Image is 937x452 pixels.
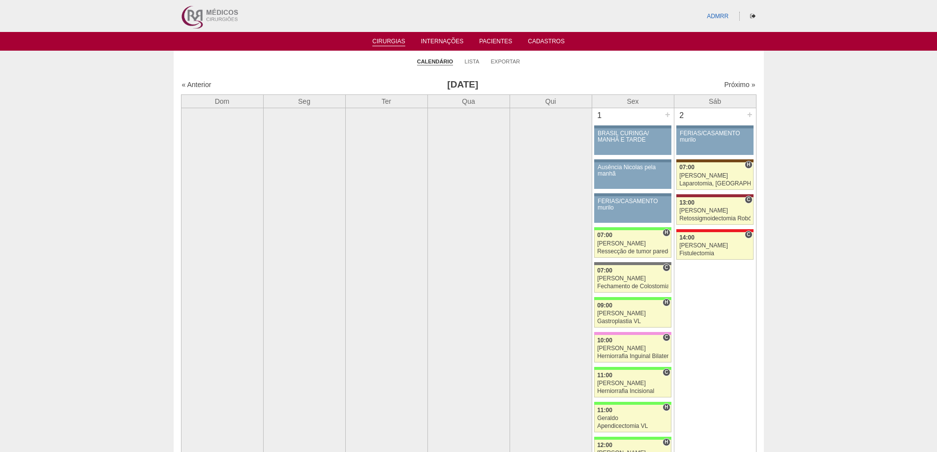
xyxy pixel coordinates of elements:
[594,300,671,328] a: H 09:00 [PERSON_NAME] Gastroplastia VL
[597,232,612,239] span: 07:00
[597,388,668,394] div: Herniorrafia Incisional
[594,227,671,230] div: Key: Brasil
[663,229,670,237] span: Hospital
[417,58,453,65] a: Calendário
[594,402,671,405] div: Key: Brasil
[598,198,668,211] div: FÉRIAS/CASAMENTO murilo
[676,162,753,190] a: H 07:00 [PERSON_NAME] Laparotomia, [GEOGRAPHIC_DATA], Drenagem, Bridas
[491,58,520,65] a: Exportar
[372,38,405,46] a: Cirurgias
[345,94,427,108] th: Ter
[597,318,668,325] div: Gastroplastia VL
[676,125,753,128] div: Key: Aviso
[679,181,751,187] div: Laparotomia, [GEOGRAPHIC_DATA], Drenagem, Bridas
[676,128,753,155] a: FÉRIAS/CASAMENTO murilo
[745,196,752,204] span: Consultório
[594,332,671,335] div: Key: Albert Einstein
[594,125,671,128] div: Key: Aviso
[597,267,612,274] span: 07:00
[746,108,754,121] div: +
[528,38,565,48] a: Cadastros
[679,215,751,222] div: Retossigmoidectomia Robótica
[707,13,728,20] a: ADMRR
[597,372,612,379] span: 11:00
[679,199,695,206] span: 13:00
[594,262,671,265] div: Key: Santa Catarina
[597,423,668,429] div: Apendicectomia VL
[597,415,668,422] div: Geraldo
[594,370,671,397] a: C 11:00 [PERSON_NAME] Herniorrafia Incisional
[745,161,752,169] span: Hospital
[679,173,751,179] div: [PERSON_NAME]
[676,232,753,260] a: C 14:00 [PERSON_NAME] Fistulectomia
[465,58,480,65] a: Lista
[594,162,671,189] a: Ausência Nicolas pela manhã
[679,208,751,214] div: [PERSON_NAME]
[676,194,753,197] div: Key: Sírio Libanês
[676,229,753,232] div: Key: Assunção
[663,299,670,306] span: Hospital
[594,230,671,258] a: H 07:00 [PERSON_NAME] Ressecção de tumor parede abdominal pélvica
[597,380,668,387] div: [PERSON_NAME]
[319,78,606,92] h3: [DATE]
[597,283,668,290] div: Fechamento de Colostomia ou Enterostomia
[594,367,671,370] div: Key: Brasil
[597,302,612,309] span: 09:00
[724,81,755,89] a: Próximo »
[592,108,607,123] div: 1
[750,13,756,19] i: Sair
[597,407,612,414] span: 11:00
[663,333,670,341] span: Consultório
[679,242,751,249] div: [PERSON_NAME]
[663,403,670,411] span: Hospital
[663,264,670,271] span: Consultório
[676,197,753,225] a: C 13:00 [PERSON_NAME] Retossigmoidectomia Robótica
[594,159,671,162] div: Key: Aviso
[594,128,671,155] a: BRASIL CURINGA/ MANHÃ E TARDE
[598,130,668,143] div: BRASIL CURINGA/ MANHÃ E TARDE
[679,234,695,241] span: 14:00
[181,94,263,108] th: Dom
[510,94,592,108] th: Qui
[594,265,671,293] a: C 07:00 [PERSON_NAME] Fechamento de Colostomia ou Enterostomia
[597,310,668,317] div: [PERSON_NAME]
[597,241,668,247] div: [PERSON_NAME]
[598,164,668,177] div: Ausência Nicolas pela manhã
[597,353,668,360] div: Herniorrafia Inguinal Bilateral
[679,164,695,171] span: 07:00
[680,130,750,143] div: FÉRIAS/CASAMENTO murilo
[594,437,671,440] div: Key: Brasil
[674,94,756,108] th: Sáb
[674,108,690,123] div: 2
[263,94,345,108] th: Seg
[597,345,668,352] div: [PERSON_NAME]
[592,94,674,108] th: Sex
[479,38,512,48] a: Pacientes
[427,94,510,108] th: Qua
[594,193,671,196] div: Key: Aviso
[679,250,751,257] div: Fistulectomia
[594,297,671,300] div: Key: Brasil
[664,108,672,121] div: +
[182,81,212,89] a: « Anterior
[594,405,671,432] a: H 11:00 Geraldo Apendicectomia VL
[594,335,671,362] a: C 10:00 [PERSON_NAME] Herniorrafia Inguinal Bilateral
[663,438,670,446] span: Hospital
[597,275,668,282] div: [PERSON_NAME]
[663,368,670,376] span: Consultório
[597,337,612,344] span: 10:00
[597,248,668,255] div: Ressecção de tumor parede abdominal pélvica
[421,38,464,48] a: Internações
[594,196,671,223] a: FÉRIAS/CASAMENTO murilo
[597,442,612,449] span: 12:00
[745,231,752,239] span: Consultório
[676,159,753,162] div: Key: Santa Joana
